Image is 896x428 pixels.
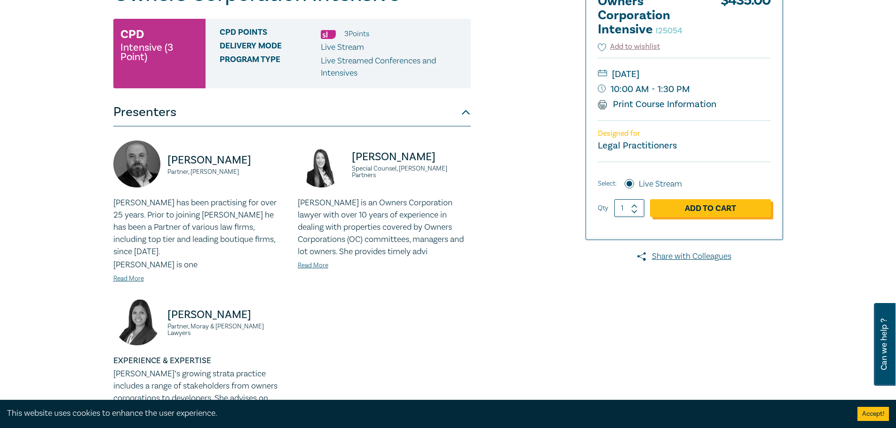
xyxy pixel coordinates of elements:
[113,274,144,283] a: Read More
[880,309,888,380] span: Can we help ?
[298,140,345,187] img: https://s3.ap-southeast-2.amazonaws.com/leo-cussen-store-production-content/Contacts/Deborah%20An...
[220,28,321,40] span: CPD Points
[113,197,286,258] p: [PERSON_NAME] has been practising for over 25 years. Prior to joining [PERSON_NAME] he has been a...
[113,298,160,345] img: https://s3.ap-southeast-2.amazonaws.com/leo-cussen-store-production-content/Contacts/Fabienne%20L...
[352,149,471,164] p: [PERSON_NAME]
[298,261,328,270] a: Read More
[598,179,617,189] span: Select:
[598,129,771,138] p: Designed for
[220,41,321,54] span: Delivery Mode
[321,55,464,79] p: Live Streamed Conferences and Intensives
[220,55,321,79] span: Program type
[298,197,471,258] p: [PERSON_NAME] is an Owners Corporation lawyer with over 10 years of experience in dealing with pr...
[7,407,843,420] div: This website uses cookies to enhance the user experience.
[321,42,364,53] span: Live Stream
[167,307,286,322] p: [PERSON_NAME]
[344,28,369,40] li: 3 Point s
[167,153,286,168] p: [PERSON_NAME]
[586,250,783,263] a: Share with Colleagues
[113,368,286,417] p: [PERSON_NAME]’s growing strata practice includes a range of stakeholders from owners corporations...
[113,355,211,366] strong: EXPERIENCE & EXPERTISE
[656,25,682,36] small: I25054
[857,407,889,421] button: Accept cookies
[598,98,717,110] a: Print Course Information
[120,43,198,62] small: Intensive (3 Point)
[167,169,286,175] small: Partner, [PERSON_NAME]
[598,41,660,52] button: Add to wishlist
[639,178,682,190] label: Live Stream
[352,165,471,179] small: Special Counsel, [PERSON_NAME] Partners
[167,323,286,336] small: Partner, Moray & [PERSON_NAME] Lawyers
[598,140,677,152] small: Legal Practitioners
[321,30,336,39] img: Substantive Law
[614,199,644,217] input: 1
[598,67,771,82] small: [DATE]
[650,199,771,217] a: Add to Cart
[120,26,144,43] h3: CPD
[113,259,286,271] p: [PERSON_NAME] is one
[113,140,160,187] img: https://s3.ap-southeast-2.amazonaws.com/leo-cussen-store-production-content/Contacts/Tim%20Graham...
[598,203,608,213] label: Qty
[598,82,771,97] small: 10:00 AM - 1:30 PM
[113,98,471,126] button: Presenters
